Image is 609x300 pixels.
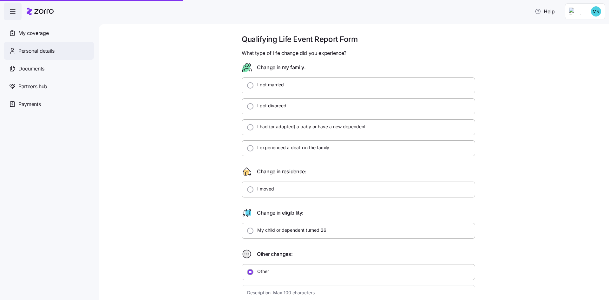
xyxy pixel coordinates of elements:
[530,5,560,18] button: Help
[257,168,306,176] span: Change in residence:
[257,63,306,71] span: Change in my family:
[4,42,94,60] a: Personal details
[242,49,346,57] span: What type of life change did you experience?
[253,227,326,233] label: My child or dependent turned 26
[4,95,94,113] a: Payments
[253,268,269,275] label: Other
[253,103,286,109] label: I got divorced
[253,144,329,151] label: I experienced a death in the family
[18,47,55,55] span: Personal details
[257,209,304,217] span: Change in eligibility:
[18,100,41,108] span: Payments
[4,60,94,77] a: Documents
[535,8,555,15] span: Help
[4,77,94,95] a: Partners hub
[18,29,49,37] span: My coverage
[253,82,284,88] label: I got married
[591,6,601,17] img: 67773f2f9e2e523b7f483e8d21f08472
[242,34,475,44] h1: Qualifying Life Event Report Form
[4,24,94,42] a: My coverage
[253,186,274,192] label: I moved
[569,8,582,15] img: Employer logo
[253,123,366,130] label: I had (or adopted) a baby or have a new dependent
[257,250,293,258] span: Other changes:
[18,83,47,90] span: Partners hub
[18,65,44,73] span: Documents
